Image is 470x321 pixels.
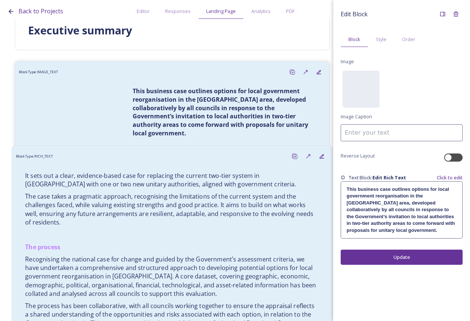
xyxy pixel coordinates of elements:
[28,23,132,37] strong: Executive summary
[137,8,150,15] span: Editor
[341,113,372,120] span: Image Caption
[165,8,191,15] span: Responses
[372,174,406,181] strong: Edit Rich Text
[16,154,53,159] span: Block Type: RICH_TEXT
[18,7,63,16] a: Back to Projects
[206,8,236,15] span: Landing Page
[402,36,415,43] span: Order
[376,36,386,43] span: Style
[25,243,60,251] strong: The process
[341,58,354,65] span: Image
[341,10,368,18] span: Edit Block
[133,87,310,137] strong: This business case outlines options for local government reorganisation in the [GEOGRAPHIC_DATA] ...
[19,70,58,75] span: Block Type: IMAGE_TEXT
[25,192,319,227] p: The case takes a pragmatic approach, recognising the limitations of the current system and the ch...
[341,250,463,265] button: Update
[286,8,294,15] span: PDF
[341,152,375,159] span: Reverse Layout
[25,172,319,189] p: It sets out a clear, evidence-based case for replacing the current two-tier system in [GEOGRAPHIC...
[25,255,319,298] p: Recognising the national case for change and guided by the Government’s assessment criteria, we h...
[349,174,406,181] span: Text Block:
[18,7,63,15] span: Back to Projects
[347,186,456,233] strong: This business case outlines options for local government reorganisation in the [GEOGRAPHIC_DATA] ...
[341,124,463,141] input: Enter your text
[348,36,360,43] span: Block
[251,8,270,15] span: Analytics
[437,174,463,181] span: Click to edit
